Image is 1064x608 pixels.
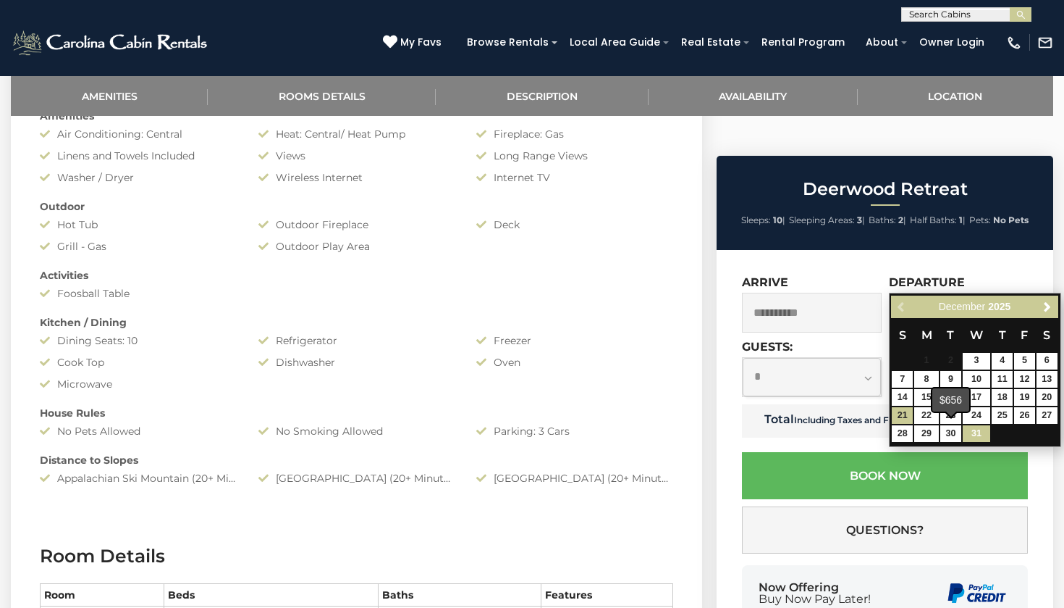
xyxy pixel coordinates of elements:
th: Beds [164,584,378,607]
div: Foosball Table [29,286,248,301]
h2: Deerwood Retreat [720,180,1050,199]
div: [GEOGRAPHIC_DATA] (20+ Minutes Drive) [248,471,466,486]
div: Internet TV [465,170,684,185]
a: Owner Login [912,31,992,54]
div: Views [248,149,466,163]
span: Wednesday [970,328,983,342]
a: 21 [892,407,913,424]
strong: 3 [857,215,862,225]
a: 30 [940,425,961,442]
div: Outdoor [29,199,684,214]
label: Guests: [742,340,793,354]
div: Long Range Views [465,149,684,163]
a: 17 [963,389,990,406]
a: Rooms Details [208,76,436,116]
span: 2025 [988,301,1010,312]
span: Thursday [999,328,1006,342]
th: Room [41,584,164,607]
div: Microwave [29,377,248,391]
div: Dining Seats: 10 [29,333,248,348]
div: $656 [932,388,969,412]
a: 26 [1014,407,1035,424]
label: Departure [889,275,965,289]
span: Half Baths: [910,215,957,225]
th: Features [541,584,673,607]
span: My Favs [400,35,442,50]
div: Now Offering [759,582,871,605]
div: Activities [29,268,684,283]
div: Linens and Towels Included [29,149,248,163]
a: Browse Rentals [460,31,556,54]
a: Location [858,76,1053,116]
img: phone-regular-white.png [1006,35,1022,51]
img: mail-regular-white.png [1037,35,1053,51]
div: Hot Tub [29,217,248,232]
div: Heat: Central/ Heat Pump [248,127,466,141]
div: Parking: 3 Cars [465,424,684,438]
div: Fireplace: Gas [465,127,684,141]
a: About [858,31,905,54]
a: 9 [940,371,961,388]
a: 24 [963,407,990,424]
a: Next [1039,298,1057,316]
div: Wireless Internet [248,170,466,185]
h3: Room Details [40,544,673,569]
button: Book Now [742,452,1028,499]
div: Appalachian Ski Mountain (20+ Minute Drive) [29,471,248,486]
div: Distance to Slopes [29,453,684,467]
span: December [939,301,986,312]
a: 14 [892,389,913,406]
th: Baths [378,584,541,607]
li: | [741,211,785,230]
a: 23 [940,407,961,424]
span: Pets: [969,215,991,225]
strong: 2 [898,215,903,225]
div: No Pets Allowed [29,424,248,438]
button: Questions? [742,507,1028,554]
div: Air Conditioning: Central [29,127,248,141]
small: Including Taxes and Fees [794,415,903,425]
a: Local Area Guide [562,31,667,54]
div: Washer / Dryer [29,170,248,185]
span: 1 [914,353,939,370]
strong: No Pets [993,215,1029,225]
span: Sunday [899,328,906,342]
a: 15 [914,389,939,406]
a: 22 [914,407,939,424]
a: 19 [1014,389,1035,406]
div: Freezer [465,333,684,348]
div: No Smoking Allowed [248,424,466,438]
span: Saturday [1043,328,1050,342]
li: | [789,211,865,230]
div: Kitchen / Dining [29,315,684,330]
strong: 10 [773,215,782,225]
a: Real Estate [674,31,748,54]
a: 11 [992,371,1013,388]
div: Amenities [29,109,684,123]
a: 3 [963,353,990,370]
div: Dishwasher [248,355,466,370]
a: 8 [914,371,939,388]
a: 7 [892,371,913,388]
span: Buy Now Pay Later! [759,594,871,605]
span: Tuesday [947,328,954,342]
strong: 1 [959,215,963,225]
a: Rental Program [754,31,852,54]
a: 10 [963,371,990,388]
span: Sleeps: [741,215,771,225]
span: Baths: [869,215,896,225]
a: 12 [1014,371,1035,388]
a: 25 [992,407,1013,424]
a: 6 [1036,353,1057,370]
a: 13 [1036,371,1057,388]
a: 18 [992,389,1013,406]
div: Cook Top [29,355,248,370]
li: | [910,211,966,230]
a: 5 [1014,353,1035,370]
a: Description [436,76,648,116]
a: Amenities [11,76,208,116]
span: Friday [1021,328,1028,342]
a: My Favs [383,35,445,51]
div: [GEOGRAPHIC_DATA] (20+ Minute Drive) [465,471,684,486]
div: Oven [465,355,684,370]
